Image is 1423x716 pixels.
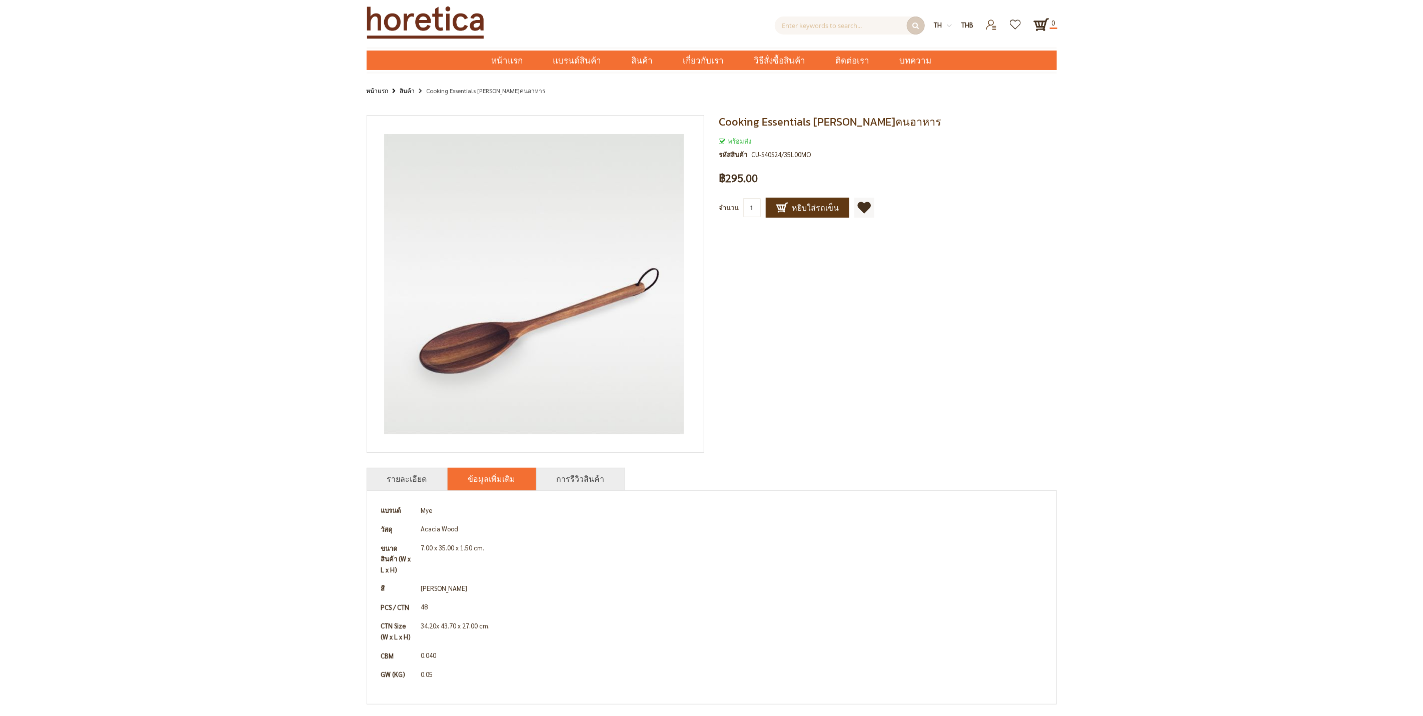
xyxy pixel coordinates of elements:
a: เกี่ยวกับเรา [668,51,739,70]
li: Cooking Essentials [PERSON_NAME]คนอาหาร [417,85,546,98]
a: หน้าแรก [477,51,538,70]
th: CTN Size (W x L x H) [377,616,417,646]
th: PCS / CTN [377,598,417,617]
div: สถานะของสินค้า [719,136,1057,147]
a: หน้าแรก [367,85,389,96]
strong: รหัสสินค้า [719,149,752,160]
td: 0.05 [417,665,1046,684]
a: ติดต่อเรา [821,51,885,70]
a: 0 [1033,17,1049,33]
input: ค้นหาสินค้าที่นี่... [775,17,925,35]
a: สินค้า [617,51,668,70]
span: Cooking Essentials [PERSON_NAME]คนอาหาร [719,114,942,130]
th: ขนาดสินค้า (W x L x H) [377,539,417,579]
th: แบรนด์ [377,501,417,520]
img: Horetica.com [367,6,484,39]
td: Mye [417,501,1046,520]
span: th [934,21,942,29]
a: เข้าสู่ระบบ [979,17,1004,25]
span: THB [962,21,974,29]
span: สินค้า [632,51,653,71]
td: [PERSON_NAME] [417,579,1046,598]
th: CBM [377,646,417,665]
a: วิธีสั่งซื้อสินค้า [739,51,821,70]
span: วิธีสั่งซื้อสินค้า [754,51,806,71]
img: Cooking Essentials ช้อนไม้คนอาหาร [384,134,684,434]
div: CU-S40S24/35L00MO [752,149,811,160]
a: ข้อมูลเพิ่มเติม [468,473,516,485]
span: บทความ [900,51,932,71]
img: dropdown-icon.svg [947,23,952,28]
span: ติดต่อเรา [836,51,870,71]
button: หยิบใส่รถเข็น [766,198,849,218]
td: 34.20x 43.70 x 27.00 cm. [417,616,1046,646]
th: วัสดุ [377,520,417,539]
a: รายการโปรด [1004,17,1028,25]
th: สี [377,579,417,598]
a: บทความ [885,51,947,70]
td: Acacia Wood [417,520,1046,539]
span: เกี่ยวกับเรา [683,51,724,71]
span: หยิบใส่รถเข็น [776,202,839,214]
td: 7.00 x 35.00 x 1.50 cm. [417,539,1046,579]
a: การรีวิวสินค้า [557,473,605,485]
span: พร้อมส่ง [719,137,752,145]
span: หน้าแรก [492,54,523,67]
a: แบรนด์สินค้า [538,51,617,70]
button: ค้นหา [907,17,925,35]
td: 48 [417,598,1046,617]
a: รายละเอียด [387,473,427,485]
span: แบรนด์สินค้า [553,51,602,71]
th: GW (KG) [377,665,417,684]
span: จำนวน [719,203,739,212]
span: 0 [1050,17,1057,29]
span: ฿295.00 [719,173,758,184]
td: 0.040 [417,646,1046,665]
a: เพิ่มไปยังรายการโปรด [854,198,874,218]
a: สินค้า [400,85,415,96]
